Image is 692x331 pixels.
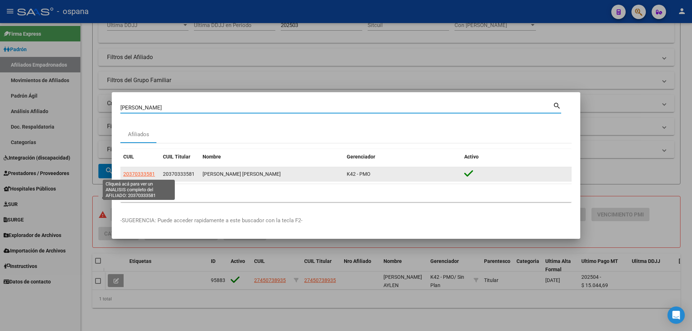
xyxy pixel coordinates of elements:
span: CUIL Titular [163,154,190,160]
datatable-header-cell: Activo [461,149,572,165]
span: Gerenciador [347,154,375,160]
mat-icon: search [553,101,561,109]
datatable-header-cell: CUIL Titular [160,149,200,165]
datatable-header-cell: CUIL [120,149,160,165]
span: Nombre [203,154,221,160]
span: CUIL [123,154,134,160]
p: -SUGERENCIA: Puede acceder rapidamente a este buscador con la tecla F2- [120,216,572,225]
span: K42 - PMO [347,171,371,177]
datatable-header-cell: Nombre [200,149,344,165]
div: Open Intercom Messenger [667,307,685,324]
div: 1 total [120,184,572,202]
div: Afiliados [128,130,149,139]
span: 20370333581 [163,171,195,177]
datatable-header-cell: Gerenciador [344,149,461,165]
div: [PERSON_NAME] [PERSON_NAME] [203,170,341,178]
span: Activo [464,154,479,160]
span: 20370333581 [123,171,155,177]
